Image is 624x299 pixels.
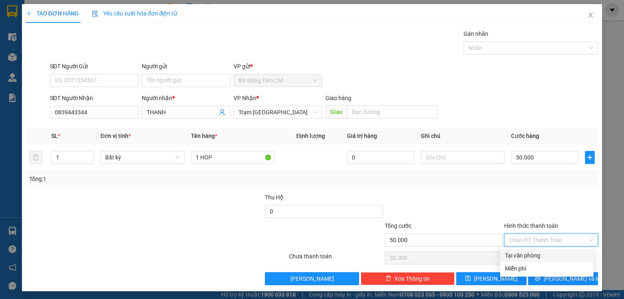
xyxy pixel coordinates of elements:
[234,62,322,71] div: VP gửi
[528,272,598,285] button: printer[PERSON_NAME] và In
[544,274,600,283] span: [PERSON_NAME] và In
[50,94,139,103] div: SĐT Người Nhận
[456,272,526,285] button: save[PERSON_NAME]
[535,275,540,282] span: printer
[325,105,347,118] span: Giao
[105,151,179,164] span: Bất kỳ
[50,62,139,71] div: SĐT Người Gửi
[51,133,58,139] span: SL
[504,223,558,229] label: Hình thức thanh toán
[361,272,455,285] button: deleteXóa Thông tin
[100,133,131,139] span: Đơn vị tính
[421,151,505,164] input: Ghi Chú
[234,95,256,101] span: VP Nhận
[92,11,98,17] img: icon
[296,133,325,139] span: Định lượng
[579,4,602,27] button: Close
[26,10,79,17] span: TẠO ĐƠN HÀNG
[288,252,383,266] div: Chưa thanh toán
[585,151,595,164] button: plus
[29,151,42,164] button: delete
[394,274,430,283] span: Xóa Thông tin
[142,94,230,103] div: Người nhận
[238,74,317,87] span: BX Đồng Tâm CM
[347,151,414,164] input: 0
[511,133,539,139] span: Cước hàng
[142,62,230,71] div: Người gửi
[505,251,589,260] div: Tại văn phòng
[191,151,275,164] input: VD: Bàn, Ghế
[464,31,488,37] label: Gán nhãn
[325,95,351,101] span: Giao hàng
[418,128,508,144] th: Ghi chú
[265,272,359,285] button: [PERSON_NAME]
[290,274,334,283] span: [PERSON_NAME]
[347,105,437,118] input: Dọc đường
[191,133,217,139] span: Tên hàng
[219,109,225,116] span: user-add
[585,154,594,161] span: plus
[238,106,317,118] span: Trạm Sài Gòn
[29,175,241,183] div: Tổng: 1
[26,11,32,16] span: plus
[474,274,518,283] span: [PERSON_NAME]
[386,275,391,282] span: delete
[265,194,284,201] span: Thu Hộ
[92,10,178,17] span: Yêu cầu xuất hóa đơn điện tử
[385,223,412,229] span: Tổng cước
[347,133,377,139] span: Giá trị hàng
[587,12,594,18] span: close
[505,264,589,273] div: Miễn phí
[465,275,471,282] span: save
